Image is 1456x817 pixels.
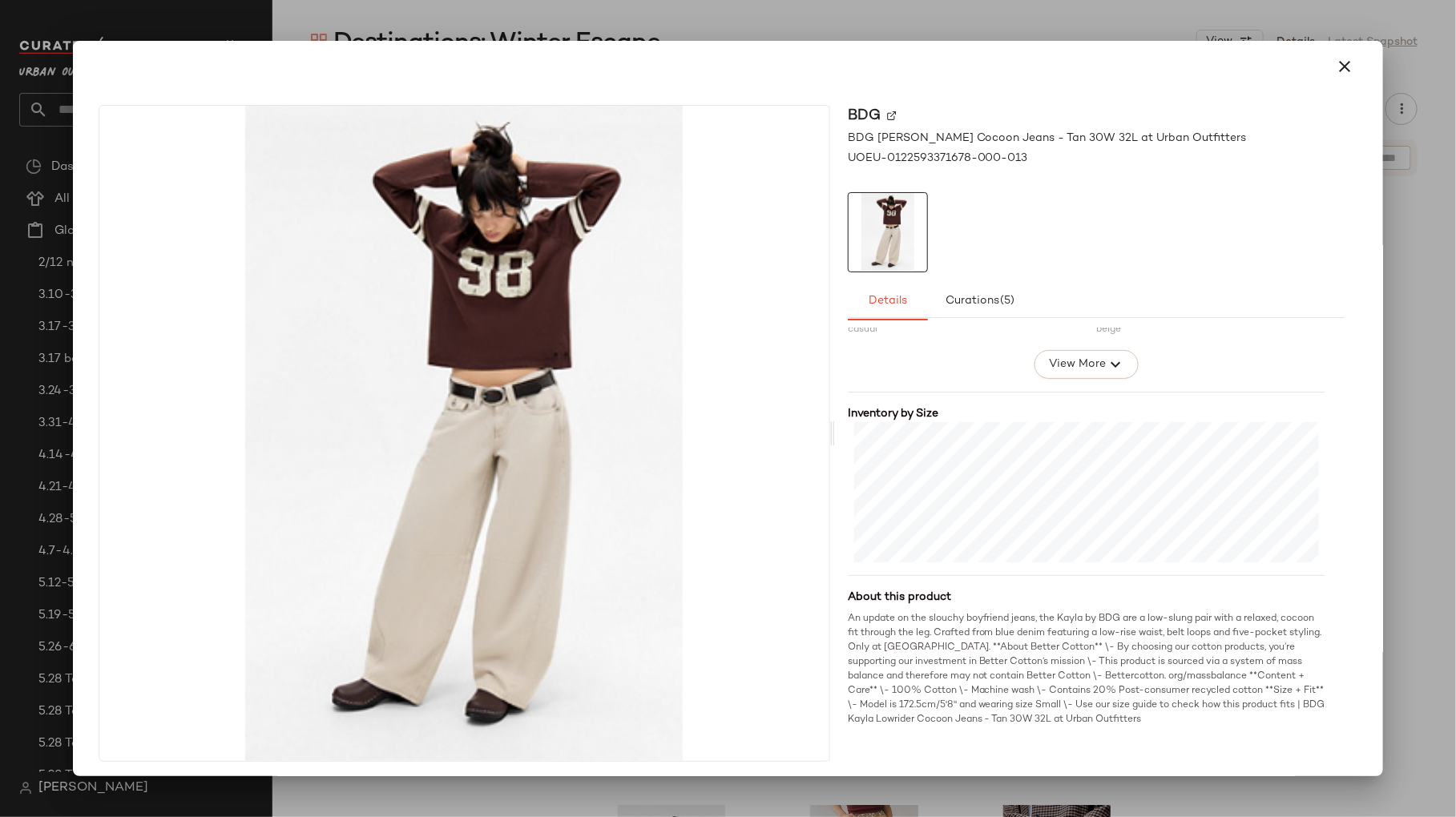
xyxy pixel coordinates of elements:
img: svg%3e [887,111,897,121]
span: Curations [945,295,1015,308]
span: (5) [999,295,1014,308]
span: BDG [PERSON_NAME] Cocoon Jeans - Tan 30W 32L at Urban Outfitters [848,130,1247,147]
img: 0122593371678_013_a2 [849,193,927,272]
div: Inventory by Size [848,405,1325,422]
button: View More [1035,350,1139,379]
div: About this product [848,589,1325,606]
img: 0122593371678_013_a2 [99,106,829,761]
span: BDG [848,105,881,127]
span: View More [1048,355,1106,374]
span: Details [868,295,907,308]
div: An update on the slouchy boyfriend jeans, the Kayla by BDG are a low-slung pair with a relaxed, c... [848,612,1325,727]
span: UOEU-0122593371678-000-013 [848,150,1028,167]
